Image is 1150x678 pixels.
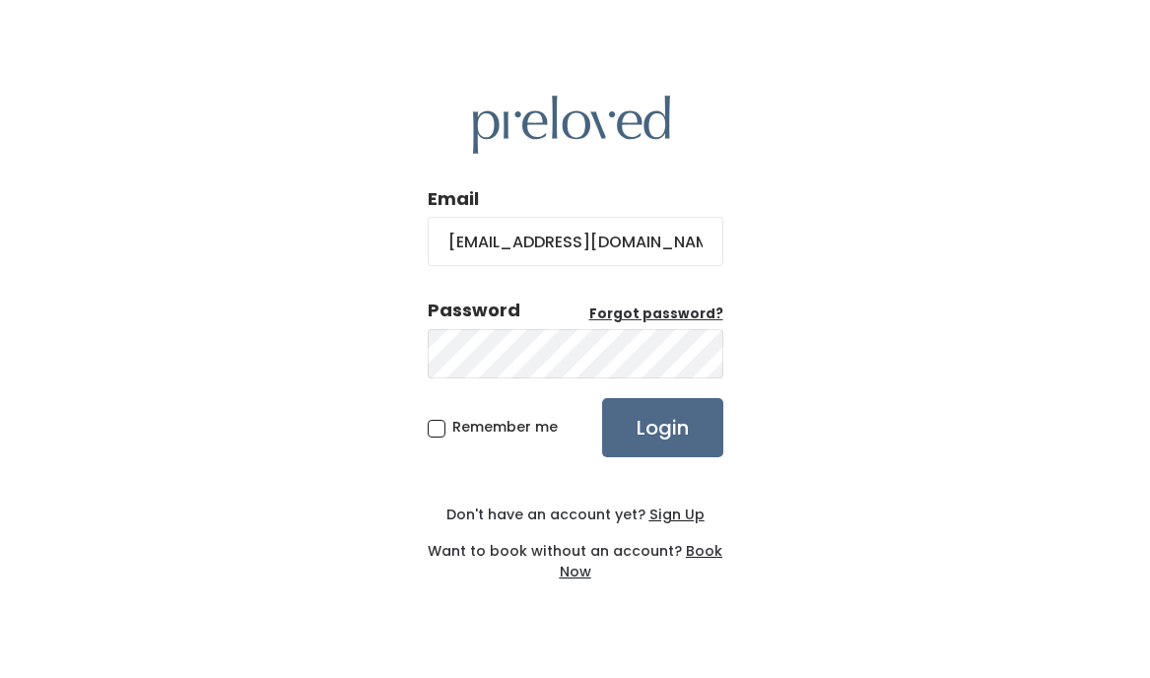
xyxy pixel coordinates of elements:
[589,305,723,323] u: Forgot password?
[649,505,705,524] u: Sign Up
[428,186,479,212] label: Email
[645,505,705,524] a: Sign Up
[428,298,520,323] div: Password
[452,417,558,437] span: Remember me
[560,541,723,581] a: Book Now
[589,305,723,324] a: Forgot password?
[473,96,670,154] img: preloved logo
[428,505,723,525] div: Don't have an account yet?
[602,398,723,457] input: Login
[428,525,723,582] div: Want to book without an account?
